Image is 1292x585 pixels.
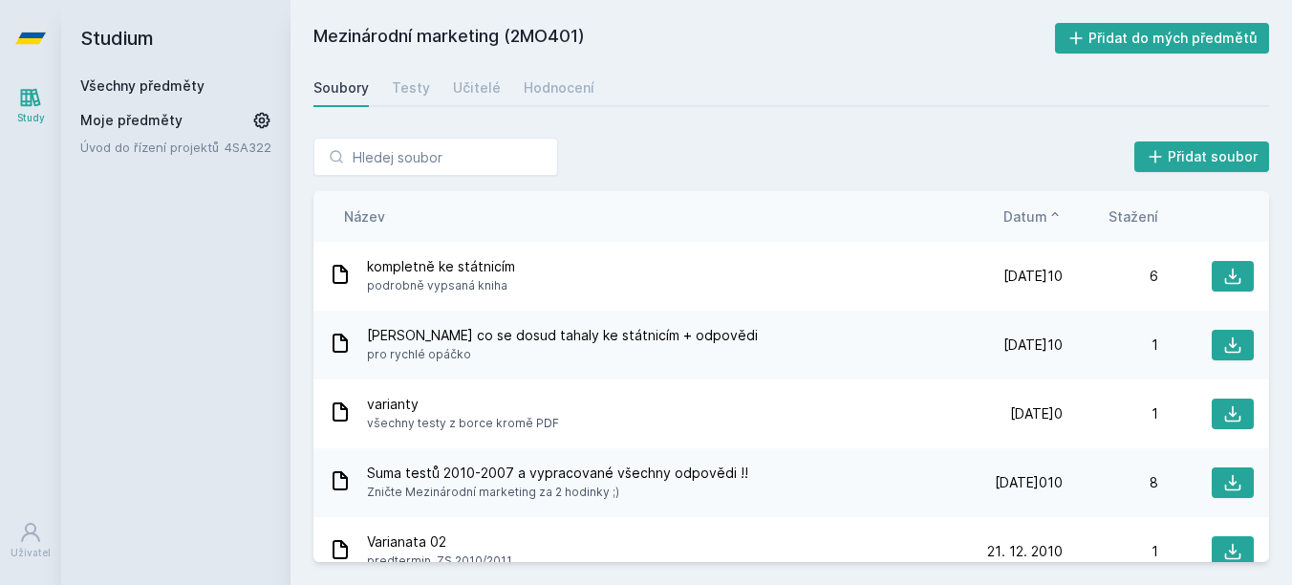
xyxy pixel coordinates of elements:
[524,78,594,97] div: Hodnocení
[1055,23,1270,54] button: Přidat do mých předmětů
[313,78,369,97] div: Soubory
[367,532,512,552] span: Varianata 02
[367,345,758,364] span: pro rychlé opáčko
[4,76,57,135] a: Study
[1003,206,1047,227] span: Datum
[1003,267,1063,286] span: [DATE]10
[453,78,501,97] div: Učitelé
[987,542,1063,561] span: 21. 12. 2010
[367,552,512,571] span: predtermin, ZS 2010/2011
[225,140,271,155] a: 4SA322
[1109,206,1158,227] button: Stažení
[1063,542,1158,561] div: 1
[80,77,205,94] a: Všechny předměty
[17,111,45,125] div: Study
[80,138,225,157] a: Úvod do řízení projektů
[367,483,748,502] span: Zničte Mezinárodní marketing za 2 hodinky ;)
[1010,404,1063,423] span: [DATE]0
[524,69,594,107] a: Hodnocení
[4,511,57,570] a: Uživatel
[367,257,515,276] span: kompletně ke státnicím
[1063,336,1158,355] div: 1
[1003,206,1063,227] button: Datum
[392,69,430,107] a: Testy
[11,546,51,560] div: Uživatel
[313,23,1055,54] h2: Mezinárodní marketing (2MO401)
[313,69,369,107] a: Soubory
[995,473,1063,492] span: [DATE]010
[313,138,558,176] input: Hledej soubor
[80,111,183,130] span: Moje předměty
[344,206,385,227] button: Název
[367,414,559,433] span: všechny testy z borce kromě PDF
[1063,473,1158,492] div: 8
[367,326,758,345] span: [PERSON_NAME] co se dosud tahaly ke státnicím + odpovědi
[367,276,515,295] span: podrobně vypsaná kniha
[392,78,430,97] div: Testy
[1134,141,1270,172] button: Přidat soubor
[1063,404,1158,423] div: 1
[453,69,501,107] a: Učitelé
[1003,336,1063,355] span: [DATE]10
[367,464,748,483] span: Suma testů 2010-2007 a vypracované všechny odpovědi !!
[1063,267,1158,286] div: 6
[367,395,559,414] span: varianty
